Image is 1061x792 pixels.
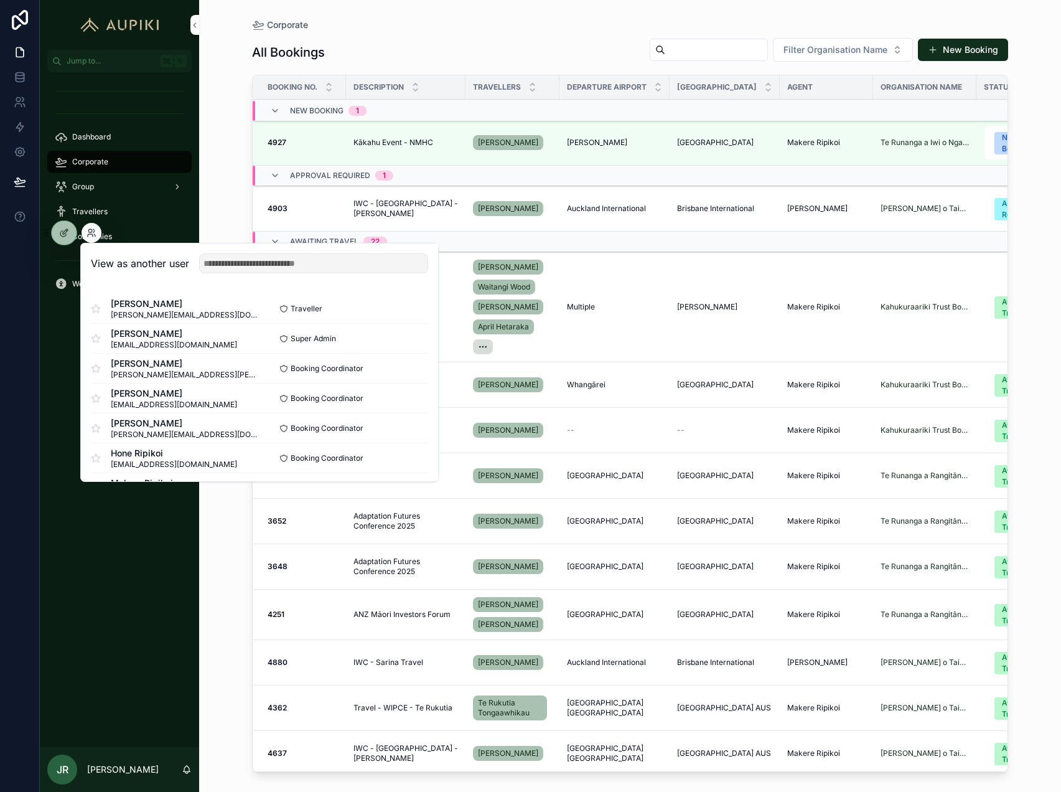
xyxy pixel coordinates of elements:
[1002,296,1034,319] div: Awaiting Travel
[473,693,552,723] a: Te Rukutia Tongaawhikau
[268,138,286,147] strong: 4927
[353,199,458,219] span: IWC - [GEOGRAPHIC_DATA] - [PERSON_NAME]
[677,471,754,481] span: [GEOGRAPHIC_DATA]
[918,39,1008,61] button: New Booking
[787,138,840,148] span: Makere Ripikoi
[478,658,538,667] span: [PERSON_NAME]
[473,559,543,574] a: [PERSON_NAME]
[111,417,259,430] span: [PERSON_NAME]
[787,380,840,390] span: Makere Ripikoi
[473,82,521,92] span: Travellers
[72,182,94,192] span: Group
[353,658,423,667] span: IWC - Sarina Travel
[473,695,547,720] a: Te Rukutia Tongaawhikau
[677,516,772,526] a: [GEOGRAPHIC_DATA]
[881,302,969,312] a: Kahukuraariki Trust Board
[72,279,103,289] span: Wedding
[111,328,237,340] span: [PERSON_NAME]
[111,400,237,410] span: [EMAIL_ADDRESS][DOMAIN_NAME]
[677,610,754,620] span: [GEOGRAPHIC_DATA]
[881,703,969,713] a: [PERSON_NAME] o Tainui
[353,703,458,713] a: Travel - WIPCE - Te Rukutia
[383,171,386,181] div: 1
[473,746,543,761] a: [PERSON_NAME]
[291,304,322,314] span: Traveller
[473,597,543,612] a: [PERSON_NAME]
[787,610,840,620] span: Makere Ripikoi
[473,468,543,483] a: [PERSON_NAME]
[40,72,199,311] div: scrollable content
[1002,511,1034,533] div: Awaiting Travel
[478,302,538,312] span: [PERSON_NAME]
[72,157,108,167] span: Corporate
[268,703,339,713] a: 4362
[267,19,308,31] span: Corporate
[787,425,840,435] span: Makere Ripikoi
[567,302,595,312] span: Multiple
[353,743,458,763] a: IWC - [GEOGRAPHIC_DATA] - [PERSON_NAME]
[881,138,969,148] a: Te Runanga a Iwi o Ngapuhi
[787,471,866,481] a: Makere Ripikoi
[473,133,552,153] a: [PERSON_NAME]
[91,256,189,271] h2: View as another user
[567,138,627,148] span: [PERSON_NAME]
[473,257,552,357] a: [PERSON_NAME]Waitangi Wood[PERSON_NAME]April Hetaraka
[268,610,284,619] strong: 4251
[473,319,534,334] a: April Hetaraka
[353,557,458,577] a: Adaptation Futures Conference 2025
[787,425,866,435] a: Makere Ripikoi
[567,204,662,214] a: Auckland International
[473,201,543,216] a: [PERSON_NAME]
[47,200,192,223] a: Travellers
[881,610,969,620] a: Te Runanga a Rangitāne o Wairau
[984,82,1014,92] span: Status
[677,562,772,572] a: [GEOGRAPHIC_DATA]
[567,471,662,481] a: [GEOGRAPHIC_DATA]
[478,138,538,148] span: [PERSON_NAME]
[47,176,192,198] a: Group
[787,703,866,713] a: Makere Ripikoi
[677,82,757,92] span: [GEOGRAPHIC_DATA]
[567,380,662,390] a: Whangārei
[478,282,530,292] span: Waitangi Wood
[478,322,529,332] span: April Hetaraka
[881,562,969,572] a: Te Runanga a Rangitāne o Wairau
[881,658,969,667] a: [PERSON_NAME] o Tainui
[787,204,848,214] span: [PERSON_NAME]
[252,44,325,61] h1: All Bookings
[787,562,840,572] span: Makere Ripikoi
[881,204,969,214] a: [PERSON_NAME] o Tainui
[567,658,662,667] a: Auckland International
[47,50,192,72] button: Jump to...K
[677,748,771,758] span: [GEOGRAPHIC_DATA] AUS
[881,471,969,481] a: Te Runanga a Rangitāne o Wairau
[773,38,913,62] button: Select Button
[353,511,458,531] span: Adaptation Futures Conference 2025
[567,516,662,526] a: [GEOGRAPHIC_DATA]
[268,204,339,214] a: 4903
[291,364,363,374] span: Booking Coordinator
[677,204,772,214] a: Brisbane International
[473,511,552,531] a: [PERSON_NAME]
[677,658,772,667] a: Brisbane International
[787,302,840,312] span: Makere Ripikoi
[787,204,866,214] a: [PERSON_NAME]
[111,430,259,440] span: [PERSON_NAME][EMAIL_ADDRESS][DOMAIN_NAME]
[881,516,969,526] a: Te Runanga a Rangitāne o Wairau
[567,698,662,718] a: [GEOGRAPHIC_DATA] [GEOGRAPHIC_DATA]
[268,138,339,148] a: 4927
[473,375,552,395] a: [PERSON_NAME]
[567,302,662,312] a: Multiple
[111,447,237,460] span: Hone Ripikoi
[787,703,840,713] span: Makere Ripikoi
[478,471,538,481] span: [PERSON_NAME]
[478,698,542,718] span: Te Rukutia Tongaawhikau
[787,516,866,526] a: Makere Ripikoi
[353,703,452,713] span: Travel - WIPCE - Te Rukutia
[677,703,771,713] span: [GEOGRAPHIC_DATA] AUS
[47,126,192,148] a: Dashboard
[1002,743,1034,765] div: Awaiting Travel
